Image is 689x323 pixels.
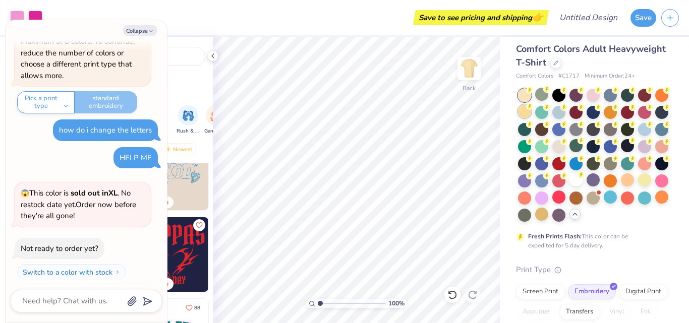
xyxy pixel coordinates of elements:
strong: Fresh Prints Flash: [528,232,582,240]
div: Applique [516,304,556,319]
img: ac14aa6b-ca05-42c1-bf00-469a14b25a9c [134,136,208,210]
span: 👉 [532,11,543,23]
span: Rush & Bid [177,127,200,135]
button: Switch to a similar product with stock [17,283,157,299]
button: Like [193,219,205,231]
button: Switch to a color with stock [17,264,126,280]
img: Rush & Bid Image [183,110,194,121]
div: Vinyl [603,304,631,319]
button: Like [181,301,205,314]
div: Print Type [516,264,669,276]
button: filter button [177,105,200,135]
div: Back [463,84,476,93]
span: Comfort Colors [516,72,553,81]
img: 26489e97-942d-434c-98d3-f0000c66074d [208,217,282,292]
img: fbf7eecc-576a-4ece-ac8a-ca7dcc498f59 [134,217,208,292]
div: Save to see pricing and shipping [416,10,546,25]
img: d311f85e-851b-4e33-a254-5a0fa7cefbab [208,136,282,210]
button: Pick a print type [17,91,75,113]
span: Minimum Order: 24 + [585,72,635,81]
img: Game Day Image [210,110,222,121]
div: filter for Rush & Bid [177,105,200,135]
strong: sold out in XL [71,188,118,198]
div: Transfers [559,304,600,319]
div: filter for Game Day [204,105,227,135]
div: Screen Print [516,284,565,299]
div: Embroidery [568,284,616,299]
div: Foil [634,304,658,319]
div: how do i change the letters [59,125,152,135]
div: Newest [158,143,197,155]
img: Switch to a color with stock [114,269,121,275]
span: 100 % [388,299,405,308]
span: This color is . No restock date yet. Order now before they're all gone! [21,188,136,221]
button: filter button [204,105,227,135]
div: HELP ME [120,153,152,163]
div: Digital Print [619,284,668,299]
button: Save [630,9,656,27]
span: 88 [194,305,200,310]
button: Collapse [123,25,157,36]
span: Comfort Colors Adult Heavyweight T-Shirt [516,43,666,69]
img: Back [459,58,479,79]
div: Not ready to order yet? [21,243,98,253]
span: # C1717 [558,72,580,81]
div: This color can be expedited for 5 day delivery. [528,232,652,250]
input: Untitled Design [551,8,625,28]
span: Game Day [204,127,227,135]
div: Standard screen print supports a maximum of 8 colors. To continue, reduce the number of colors or... [21,25,143,81]
span: 😱 [21,188,29,198]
